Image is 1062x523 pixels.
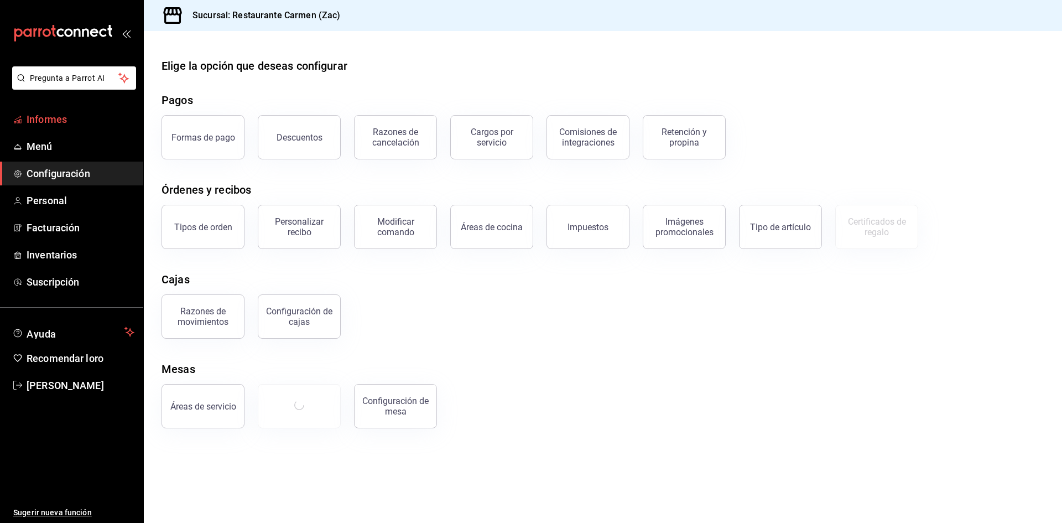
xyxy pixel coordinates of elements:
font: Cargos por servicio [471,127,513,148]
button: Retención y propina [643,115,726,159]
font: Suscripción [27,276,79,288]
button: Cargos por servicio [450,115,533,159]
font: Razones de movimientos [178,306,228,327]
font: Tipos de orden [174,222,232,232]
button: Razones de cancelación [354,115,437,159]
button: Tipo de artículo [739,205,822,249]
font: Facturación [27,222,80,234]
button: Configuración de cajas [258,294,341,339]
button: Certificados de regalo [835,205,918,249]
button: Personalizar recibo [258,205,341,249]
font: Sucursal: Restaurante Carmen (Zac) [192,10,340,20]
font: Inventarios [27,249,77,261]
button: Configuración de mesa [354,384,437,428]
font: Modificar comando [377,216,414,237]
button: Comisiones de integraciones [546,115,629,159]
button: Áreas de servicio [162,384,244,428]
font: [PERSON_NAME] [27,380,104,391]
font: Informes [27,113,67,125]
font: Imágenes promocionales [655,216,714,237]
font: Personalizar recibo [275,216,324,237]
font: Descuentos [277,132,322,143]
a: Pregunta a Parrot AI [8,80,136,92]
font: Comisiones de integraciones [559,127,617,148]
font: Sugerir nueva función [13,508,92,517]
font: Cajas [162,273,190,286]
font: Ayuda [27,328,56,340]
font: Mesas [162,363,195,376]
font: Impuestos [568,222,608,232]
font: Configuración de cajas [266,306,332,327]
button: Modificar comando [354,205,437,249]
button: Formas de pago [162,115,244,159]
font: Áreas de cocina [461,222,523,232]
button: Razones de movimientos [162,294,244,339]
font: Órdenes y recibos [162,183,251,196]
font: Elige la opción que deseas configurar [162,59,347,73]
button: Tipos de orden [162,205,244,249]
font: Recomendar loro [27,353,103,364]
font: Áreas de servicio [170,401,236,412]
font: Razones de cancelación [372,127,419,148]
font: Configuración [27,168,90,179]
font: Retención y propina [662,127,707,148]
button: Imágenes promocionales [643,205,726,249]
font: Tipo de artículo [750,222,811,232]
font: Configuración de mesa [362,396,429,417]
font: Pregunta a Parrot AI [30,74,105,82]
font: Menú [27,141,53,152]
font: Pagos [162,94,193,107]
button: Pregunta a Parrot AI [12,66,136,90]
font: Personal [27,195,67,206]
button: abrir_cajón_menú [122,29,131,38]
font: Formas de pago [171,132,235,143]
button: Impuestos [546,205,629,249]
button: Descuentos [258,115,341,159]
button: Áreas de cocina [450,205,533,249]
font: Certificados de regalo [848,216,906,237]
